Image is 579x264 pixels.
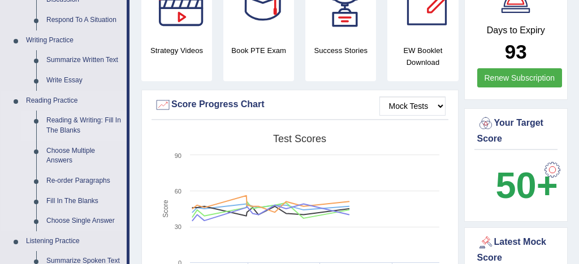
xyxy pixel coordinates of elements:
a: Re-order Paragraphs [41,171,127,191]
h4: Strategy Videos [141,45,212,56]
div: Your Target Score [477,115,555,146]
text: 30 [175,223,182,230]
b: 93 [505,41,527,63]
h4: Book PTE Exam [223,45,294,56]
tspan: Test scores [273,133,326,144]
text: 60 [175,188,182,195]
a: Write Essay [41,71,127,91]
h4: EW Booklet Download [387,45,458,68]
a: Reading & Writing: Fill In The Blanks [41,111,127,140]
div: Score Progress Chart [154,96,446,113]
a: Fill In The Blanks [41,191,127,212]
a: Renew Subscription [477,68,563,87]
text: 90 [175,152,182,159]
a: Choose Multiple Answers [41,141,127,171]
a: Reading Practice [21,91,127,111]
a: Listening Practice [21,231,127,252]
b: 50+ [495,165,558,206]
h4: Days to Expiry [477,25,555,36]
tspan: Score [162,200,170,218]
a: Respond To A Situation [41,10,127,30]
a: Writing Practice [21,30,127,51]
a: Summarize Written Text [41,50,127,71]
a: Choose Single Answer [41,211,127,231]
h4: Success Stories [305,45,376,56]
